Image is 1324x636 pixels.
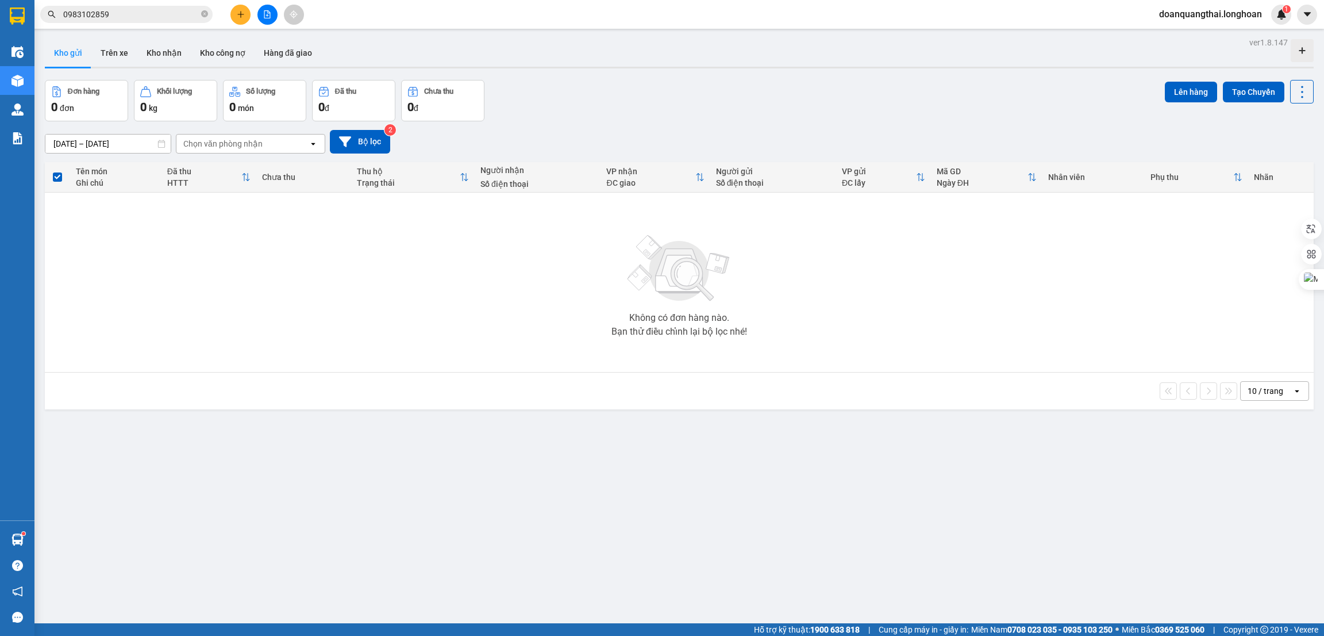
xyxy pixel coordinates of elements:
[60,104,74,113] span: đơn
[10,7,25,25] img: logo-vxr
[424,87,453,95] div: Chưa thu
[167,178,241,187] div: HTTT
[879,623,968,636] span: Cung cấp máy in - giấy in:
[246,87,275,95] div: Số lượng
[318,100,325,114] span: 0
[1249,36,1288,49] div: ver 1.8.147
[309,139,318,148] svg: open
[1165,82,1217,102] button: Lên hàng
[325,104,329,113] span: đ
[629,313,729,323] div: Không có đơn hàng nào.
[201,9,208,20] span: close-circle
[971,623,1113,636] span: Miền Nam
[606,178,695,187] div: ĐC giao
[1302,9,1313,20] span: caret-down
[238,104,254,113] span: món
[1048,173,1139,182] div: Nhân viên
[931,162,1043,193] th: Toggle SortBy
[11,104,24,116] img: warehouse-icon
[401,80,484,121] button: Chưa thu0đ
[937,167,1028,176] div: Mã GD
[1254,173,1308,182] div: Nhãn
[716,167,830,176] div: Người gửi
[868,623,870,636] span: |
[1248,385,1283,397] div: 10 / trang
[11,534,24,546] img: warehouse-icon
[91,39,137,67] button: Trên xe
[191,39,255,67] button: Kho công nợ
[351,162,475,193] th: Toggle SortBy
[407,100,414,114] span: 0
[161,162,256,193] th: Toggle SortBy
[357,178,460,187] div: Trạng thái
[1115,627,1119,632] span: ⚪️
[1292,386,1302,396] svg: open
[12,586,23,597] span: notification
[1260,626,1268,634] span: copyright
[754,623,860,636] span: Hỗ trợ kỹ thuật:
[414,104,418,113] span: đ
[284,5,304,25] button: aim
[230,5,251,25] button: plus
[63,8,199,21] input: Tìm tên, số ĐT hoặc mã đơn
[290,10,298,18] span: aim
[11,75,24,87] img: warehouse-icon
[716,178,830,187] div: Số điện thoại
[263,10,271,18] span: file-add
[842,178,916,187] div: ĐC lấy
[255,39,321,67] button: Hàng đã giao
[1223,82,1284,102] button: Tạo Chuyến
[51,100,57,114] span: 0
[937,178,1028,187] div: Ngày ĐH
[335,87,356,95] div: Đã thu
[76,178,155,187] div: Ghi chú
[1145,162,1248,193] th: Toggle SortBy
[1007,625,1113,634] strong: 0708 023 035 - 0935 103 250
[480,179,595,189] div: Số điện thoại
[1284,5,1288,13] span: 1
[1150,7,1271,21] span: doanquangthai.longhoan
[1150,173,1233,182] div: Phụ thu
[330,130,390,154] button: Bộ lọc
[1122,623,1204,636] span: Miền Bắc
[68,87,99,95] div: Đơn hàng
[384,124,396,136] sup: 2
[134,80,217,121] button: Khối lượng0kg
[76,167,155,176] div: Tên món
[262,173,345,182] div: Chưa thu
[183,138,263,150] div: Chọn văn phòng nhận
[1297,5,1317,25] button: caret-down
[149,104,157,113] span: kg
[842,167,916,176] div: VP gửi
[167,167,241,176] div: Đã thu
[137,39,191,67] button: Kho nhận
[45,135,171,153] input: Select a date range.
[140,100,147,114] span: 0
[1291,39,1314,62] div: Tạo kho hàng mới
[611,327,747,336] div: Bạn thử điều chỉnh lại bộ lọc nhé!
[11,132,24,144] img: solution-icon
[601,162,710,193] th: Toggle SortBy
[157,87,192,95] div: Khối lượng
[12,612,23,623] span: message
[45,80,128,121] button: Đơn hàng0đơn
[480,166,595,175] div: Người nhận
[1276,9,1287,20] img: icon-new-feature
[45,39,91,67] button: Kho gửi
[201,10,208,17] span: close-circle
[11,46,24,58] img: warehouse-icon
[12,560,23,571] span: question-circle
[229,100,236,114] span: 0
[622,228,737,309] img: svg+xml;base64,PHN2ZyBjbGFzcz0ibGlzdC1wbHVnX19zdmciIHhtbG5zPSJodHRwOi8vd3d3LnczLm9yZy8yMDAwL3N2Zy...
[1155,625,1204,634] strong: 0369 525 060
[357,167,460,176] div: Thu hộ
[237,10,245,18] span: plus
[606,167,695,176] div: VP nhận
[836,162,931,193] th: Toggle SortBy
[22,532,25,535] sup: 1
[312,80,395,121] button: Đã thu0đ
[257,5,278,25] button: file-add
[1283,5,1291,13] sup: 1
[48,10,56,18] span: search
[810,625,860,634] strong: 1900 633 818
